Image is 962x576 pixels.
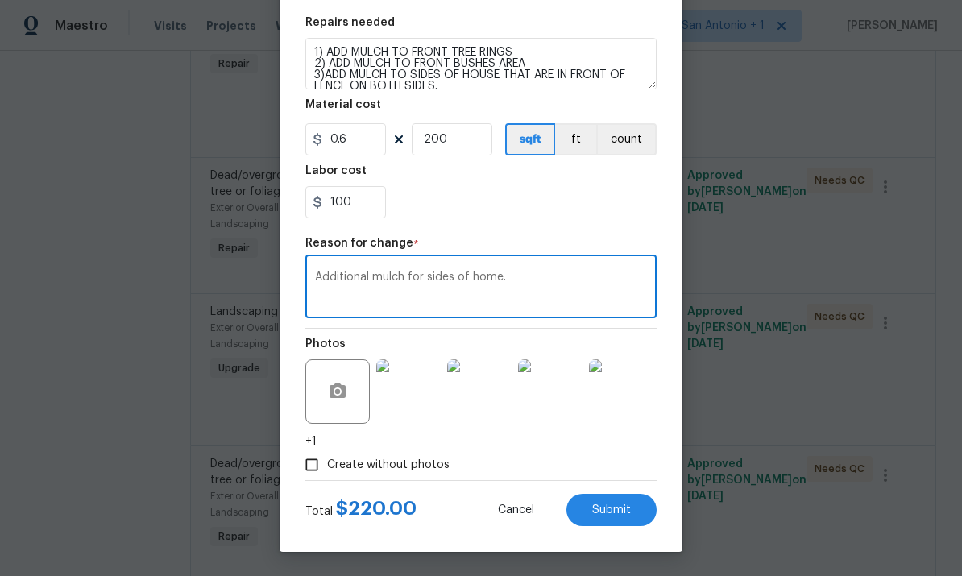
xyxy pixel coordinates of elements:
h5: Photos [305,338,346,350]
button: ft [555,123,596,155]
button: count [596,123,657,155]
div: Total [305,500,417,520]
button: sqft [505,123,555,155]
button: Cancel [472,494,560,526]
textarea: Additional mulch for sides of home. [315,271,647,305]
button: Submit [566,494,657,526]
span: Submit [592,504,631,516]
span: +1 [305,433,317,450]
h5: Reason for change [305,238,413,249]
span: Create without photos [327,457,450,474]
h5: Labor cost [305,165,367,176]
textarea: 1) ADD MULCH TO FRONT TREE RINGS 2) ADD MULCH TO FRONT BUSHES AREA 3)ADD MULCH TO SIDES OF HOUSE ... [305,38,657,89]
span: $ 220.00 [336,499,417,518]
h5: Repairs needed [305,17,395,28]
h5: Material cost [305,99,381,110]
span: Cancel [498,504,534,516]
